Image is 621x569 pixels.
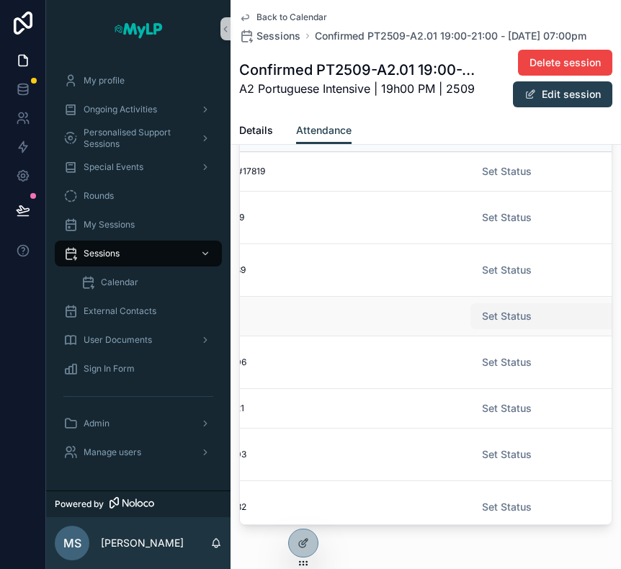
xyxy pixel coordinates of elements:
[55,154,222,180] a: Special Events
[239,60,478,80] h1: Confirmed PT2509-A2.01 19:00-21:00 - [DATE] 07:00pm
[55,68,222,94] a: My profile
[84,104,157,115] span: Ongoing Activities
[482,401,532,416] span: Set Status
[256,29,300,43] span: Sessions
[84,75,125,86] span: My profile
[256,12,327,23] span: Back to Calendar
[518,50,612,76] button: Delete session
[55,498,104,510] span: Powered by
[144,166,460,177] a: [PERSON_NAME]-Nze #17819
[55,212,222,238] a: My Sessions
[84,161,143,173] span: Special Events
[482,263,532,277] span: Set Status
[101,536,184,550] p: [PERSON_NAME]
[84,418,110,429] span: Admin
[84,248,120,259] span: Sessions
[296,123,352,138] span: Attendance
[239,12,327,23] a: Back to Calendar
[315,29,586,43] a: Confirmed PT2509-A2.01 19:00-21:00 - [DATE] 07:00pm
[72,269,222,295] a: Calendar
[55,411,222,436] a: Admin
[55,125,222,151] a: Personalised Support Sessions
[84,305,156,317] span: External Contacts
[482,164,532,179] span: Set Status
[55,183,222,209] a: Rounds
[55,97,222,122] a: Ongoing Activities
[144,264,460,276] a: [PERSON_NAME] #17339
[482,355,532,369] span: Set Status
[63,534,81,552] span: MS
[84,363,135,375] span: Sign In Form
[55,356,222,382] a: Sign In Form
[84,334,152,346] span: User Documents
[55,298,222,324] a: External Contacts
[144,501,460,513] a: [PERSON_NAME] #16482
[239,29,300,43] a: Sessions
[296,117,352,145] a: Attendance
[46,58,231,484] div: scrollable content
[482,447,532,462] span: Set Status
[84,190,114,202] span: Rounds
[239,123,273,138] span: Details
[482,500,532,514] span: Set Status
[113,17,164,40] img: App logo
[55,327,222,353] a: User Documents
[55,241,222,266] a: Sessions
[144,403,460,414] a: [PERSON_NAME] #16721
[55,439,222,465] a: Manage users
[144,449,460,460] a: [PERSON_NAME] #16603
[84,127,189,150] span: Personalised Support Sessions
[239,117,273,146] a: Details
[482,309,532,323] span: Set Status
[144,357,460,368] a: [PERSON_NAME] #16906
[530,55,601,70] span: Delete session
[239,80,478,97] span: A2 Portuguese Intensive | 19h00 PM | 2509
[101,277,138,288] span: Calendar
[513,81,612,107] button: Edit session
[84,447,141,458] span: Manage users
[84,219,135,230] span: My Sessions
[482,210,532,225] span: Set Status
[144,212,460,223] a: [PERSON_NAME] #17419
[46,490,231,517] a: Powered by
